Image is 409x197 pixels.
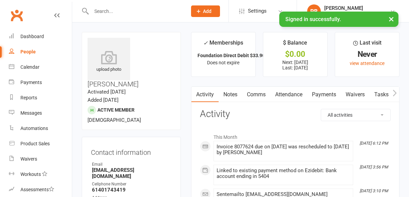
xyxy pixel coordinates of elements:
p: Next: [DATE] Last: [DATE] [269,60,321,70]
time: Activated [DATE] [88,89,126,95]
a: Notes [219,87,242,102]
a: Reports [9,90,72,105]
div: Memberships [203,38,243,51]
div: [PERSON_NAME] [324,5,390,11]
span: Does not expire [207,60,239,65]
a: Payments [9,75,72,90]
a: Comms [242,87,270,102]
div: People [20,49,36,54]
span: Add [203,9,211,14]
button: × [385,12,397,26]
h3: Activity [200,109,391,119]
a: Dashboard [9,29,72,44]
div: PB [307,4,321,18]
a: Messages [9,105,72,121]
a: Payments [307,87,341,102]
span: [DEMOGRAPHIC_DATA] [88,117,141,123]
h3: [PERSON_NAME] [88,38,175,88]
div: upload photo [88,51,130,73]
strong: 61401743419 [92,187,172,193]
div: Product Sales [20,141,50,146]
div: LYF 24/7 [GEOGRAPHIC_DATA] [324,11,390,17]
a: Product Sales [9,136,72,151]
div: Assessments [20,187,54,192]
strong: [EMAIL_ADDRESS][DOMAIN_NAME] [92,167,172,179]
a: Waivers [341,87,369,102]
div: Waivers [20,156,37,162]
div: $ Balance [283,38,307,51]
div: $0.00 [269,51,321,58]
button: Add [191,5,220,17]
div: Calendar [20,64,40,70]
a: Waivers [9,151,72,167]
a: People [9,44,72,60]
span: Settings [248,3,267,19]
li: This Month [200,130,391,141]
a: Tasks [369,87,393,102]
div: Workouts [20,171,41,177]
span: Signed in successfully. [285,16,341,22]
div: Dashboard [20,34,44,39]
i: [DATE] 3:10 PM [360,188,388,193]
a: Attendance [270,87,307,102]
a: Workouts [9,167,72,182]
div: Automations [20,126,48,131]
a: Clubworx [8,7,25,24]
div: Never [341,51,393,58]
div: Invoice 8077624 due on [DATE] was rescheduled to [DATE] by [PERSON_NAME] [217,144,350,155]
div: Linked to existing payment method on Ezidebit: Bank account ending in 5404 [217,168,350,179]
div: Last visit [353,38,381,51]
i: [DATE] 6:12 PM [360,141,388,146]
a: Activity [191,87,219,102]
div: Cellphone Number [92,181,172,187]
i: ✓ [203,40,208,46]
a: view attendance [350,61,384,66]
div: Payments [20,80,42,85]
input: Search... [89,6,182,16]
time: Added [DATE] [88,97,119,103]
strong: Foundation Direct Debit $33.90 [198,53,265,58]
a: Calendar [9,60,72,75]
div: Email [92,161,172,168]
a: Automations [9,121,72,136]
i: [DATE] 3:56 PM [360,165,388,169]
h3: Contact information [91,146,172,156]
div: Reports [20,95,37,100]
div: Messages [20,110,42,116]
span: Active member [97,107,135,113]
